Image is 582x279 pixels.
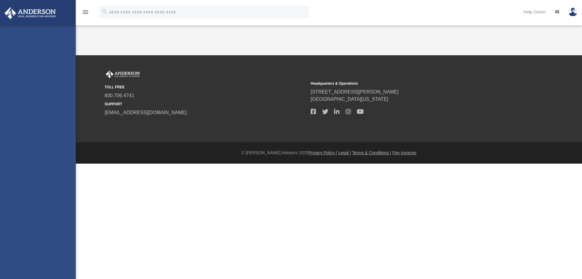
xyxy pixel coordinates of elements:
small: SUPPORT [105,101,306,107]
a: Privacy Policy | [309,150,337,155]
img: User Pic [568,8,577,16]
small: TOLL FREE [105,84,306,90]
a: Legal | [338,150,351,155]
a: [STREET_ADDRESS][PERSON_NAME] [311,89,399,94]
img: Anderson Advisors Platinum Portal [3,7,58,19]
a: menu [82,12,89,16]
div: © [PERSON_NAME] Advisors 2025 [76,150,582,156]
img: Anderson Advisors Platinum Portal [105,70,141,78]
i: menu [82,9,89,16]
small: Headquarters & Operations [311,81,513,86]
a: [EMAIL_ADDRESS][DOMAIN_NAME] [105,110,187,115]
a: Terms & Conditions | [352,150,391,155]
a: 800.706.4741 [105,93,134,98]
a: Pay Invoices [392,150,416,155]
a: [GEOGRAPHIC_DATA][US_STATE] [311,97,388,102]
i: search [101,8,108,15]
